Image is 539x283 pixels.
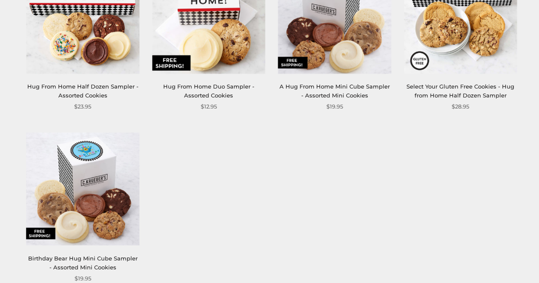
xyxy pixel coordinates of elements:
[452,102,469,111] span: $28.95
[326,102,343,111] span: $19.95
[406,83,514,99] a: Select Your Gluten Free Cookies - Hug from Home Half Dozen Sampler
[163,83,254,99] a: Hug From Home Duo Sampler - Assorted Cookies
[75,274,91,283] span: $19.95
[201,102,217,111] span: $12.95
[28,255,138,271] a: Birthday Bear Hug Mini Cube Sampler - Assorted Mini Cookies
[26,132,139,245] img: Birthday Bear Hug Mini Cube Sampler - Assorted Mini Cookies
[27,83,138,99] a: Hug From Home Half Dozen Sampler - Assorted Cookies
[74,102,91,111] span: $23.95
[280,83,390,99] a: A Hug From Home Mini Cube Sampler - Assorted Mini Cookies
